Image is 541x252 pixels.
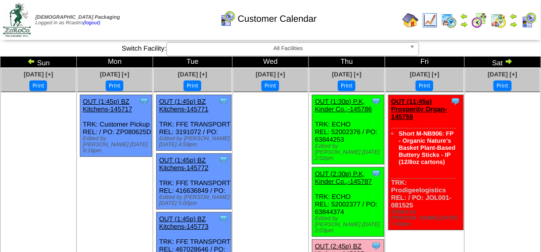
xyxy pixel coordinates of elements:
[233,57,309,68] td: Wed
[184,80,201,91] button: Print
[510,12,518,20] img: arrowleft.gif
[159,98,209,113] a: OUT (1:45p) BZ Kitchens-145771
[256,71,285,78] a: [DATE] [+]
[29,80,47,91] button: Print
[156,95,231,151] div: TRK: FFE TRANSPORT REL: 3191072 / PO:
[460,20,468,28] img: arrowright.gif
[218,96,229,106] img: Tooltip
[315,170,372,185] a: OUT (2:30p) P.K, Kinder Co.,-145787
[338,80,355,91] button: Print
[422,12,438,28] img: line_graph.gif
[24,71,53,78] a: [DATE] [+]
[76,57,153,68] td: Mon
[388,95,463,230] div: TRK: Prodigeelogistics REL: / PO: JOL001-081525
[488,71,517,78] a: [DATE] [+]
[159,156,209,172] a: OUT (1:45p) BZ Kitchens-145772
[100,71,129,78] a: [DATE] [+]
[3,3,31,37] img: zoroco-logo-small.webp
[312,95,384,164] div: TRK: ECHO REL: 52002376 / PO: 63844253
[106,80,123,91] button: Print
[471,12,487,28] img: calendarblend.gif
[315,98,372,113] a: OUT (1:30p) P.K, Kinder Co.,-145786
[1,57,77,68] td: Sun
[27,57,35,65] img: arrowleft.gif
[80,95,152,157] div: TRK: Customer Pickup REL: / PO: ZP080625D
[218,155,229,165] img: Tooltip
[178,71,207,78] a: [DATE] [+]
[159,194,231,206] div: Edited by [PERSON_NAME] [DATE] 5:00pm
[410,71,439,78] a: [DATE] [+]
[83,98,132,113] a: OUT (1:45p) BZ Kitchens-145717
[465,57,541,68] td: Sat
[510,20,518,28] img: arrowright.gif
[312,167,384,237] div: TRK: ECHO REL: 52002377 / PO: 63844374
[156,154,231,209] div: TRK: FFE TRANSPORT REL: 416636849 / PO:
[385,57,464,68] td: Fri
[35,15,120,20] span: [DEMOGRAPHIC_DATA] Packaging
[521,12,537,28] img: calendarcustomer.gif
[315,216,384,234] div: Edited by [PERSON_NAME] [DATE] 2:03pm
[238,14,317,24] span: Customer Calendar
[159,215,209,230] a: OUT (1:45p) BZ Kitchens-145773
[332,71,362,78] a: [DATE] [+]
[490,12,507,28] img: calendarinout.gif
[171,43,405,55] span: All Facilities
[159,136,231,148] div: Edited by [PERSON_NAME] [DATE] 4:59pm
[391,98,447,120] a: OUT (11:45a) Prosperity Organ-145759
[261,80,279,91] button: Print
[493,80,511,91] button: Print
[399,130,456,165] a: Short M-NB906: FP - Organic Nature's Basket Plant-Based Buttery Sticks - IP (12/8oz cartons)
[83,136,152,154] div: Edited by [PERSON_NAME] [DATE] 9:16pm
[308,57,385,68] td: Thu
[505,57,513,65] img: arrowright.gif
[315,143,384,161] div: Edited by [PERSON_NAME] [DATE] 2:02pm
[460,12,468,20] img: arrowleft.gif
[139,96,149,106] img: Tooltip
[391,209,463,227] div: Edited by [PERSON_NAME] [DATE] 7:30pm
[441,12,457,28] img: calendarprod.gif
[153,57,232,68] td: Tue
[219,11,236,27] img: calendarcustomer.gif
[371,241,381,251] img: Tooltip
[416,80,433,91] button: Print
[371,169,381,179] img: Tooltip
[35,15,120,26] span: Logged in as Rcastro
[83,20,101,26] a: (logout)
[371,96,381,106] img: Tooltip
[218,214,229,224] img: Tooltip
[450,96,461,106] img: Tooltip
